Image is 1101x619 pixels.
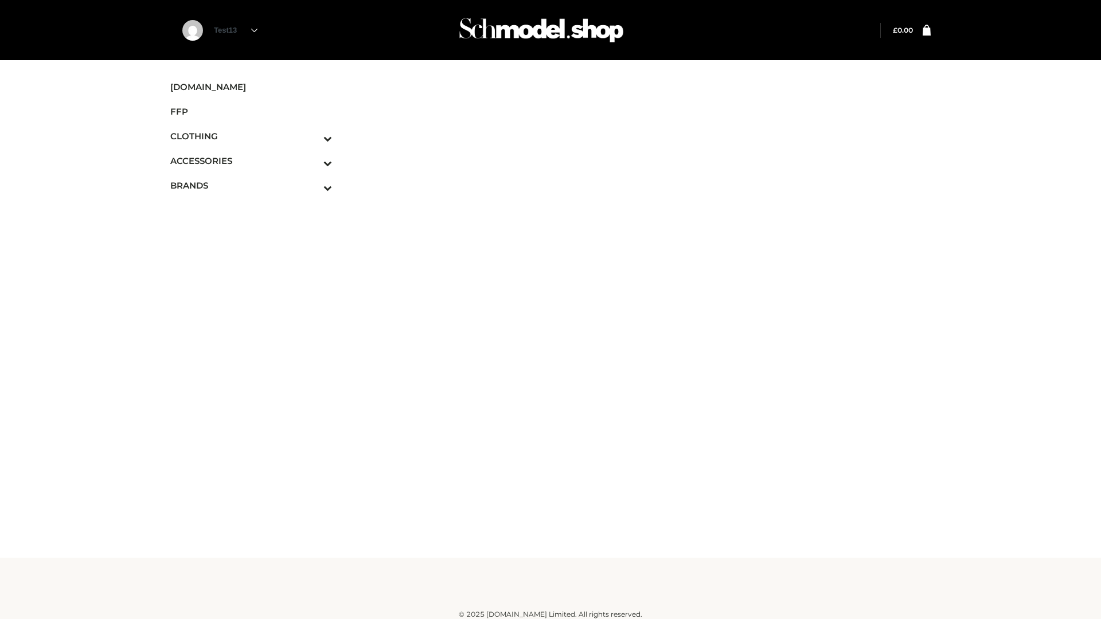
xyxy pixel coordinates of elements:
a: £0.00 [893,26,913,34]
a: CLOTHINGToggle Submenu [170,124,332,148]
a: ACCESSORIESToggle Submenu [170,148,332,173]
a: [DOMAIN_NAME] [170,75,332,99]
a: FFP [170,99,332,124]
span: FFP [170,105,332,118]
span: CLOTHING [170,130,332,143]
span: BRANDS [170,179,332,192]
a: BRANDSToggle Submenu [170,173,332,198]
a: Test13 [214,26,257,34]
button: Toggle Submenu [292,173,332,198]
span: [DOMAIN_NAME] [170,80,332,93]
span: ACCESSORIES [170,154,332,167]
img: Schmodel Admin 964 [455,7,627,53]
bdi: 0.00 [893,26,913,34]
button: Toggle Submenu [292,124,332,148]
button: Toggle Submenu [292,148,332,173]
span: £ [893,26,897,34]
